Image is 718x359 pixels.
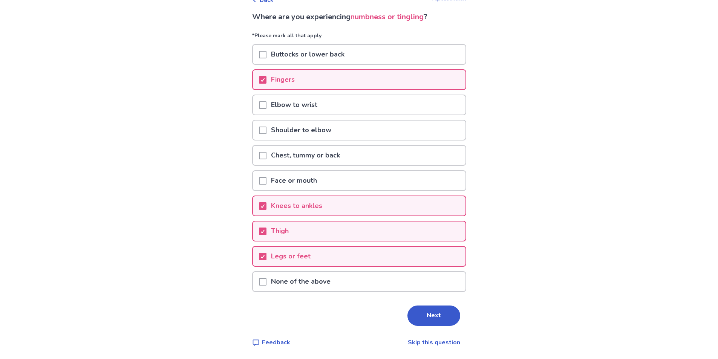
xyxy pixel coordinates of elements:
a: Skip this question [408,338,460,347]
p: Shoulder to elbow [266,121,336,140]
a: Feedback [252,338,290,347]
p: Fingers [266,70,299,89]
p: *Please mark all that apply [252,32,466,44]
button: Next [407,306,460,326]
p: None of the above [266,272,335,291]
p: Chest, tummy or back [266,146,344,165]
p: Face or mouth [266,171,321,190]
p: Thigh [266,222,293,241]
p: Knees to ankles [266,196,327,215]
p: Feedback [262,338,290,347]
span: numbness or tingling [351,12,424,22]
p: Buttocks or lower back [266,45,349,64]
p: Where are you experiencing ? [252,11,466,23]
p: Elbow to wrist [266,95,322,115]
p: Legs or feet [266,247,315,266]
